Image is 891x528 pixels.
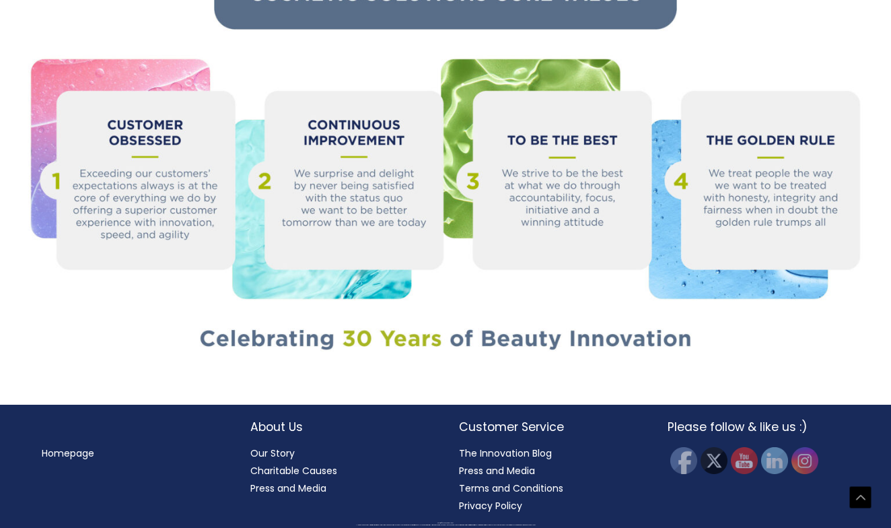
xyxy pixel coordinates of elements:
[250,482,326,495] a: Press and Media
[459,482,563,495] a: Terms and Conditions
[459,464,535,477] a: Press and Media
[24,523,867,524] div: Copyright © 2025
[668,418,849,436] h2: Please follow & like us :)
[445,523,454,523] span: Cosmetic Solutions
[250,444,432,497] nav: About Us
[250,464,337,477] a: Charitable Causes
[459,499,522,513] a: Privacy Policy
[250,447,295,460] a: Our Story
[42,447,94,460] a: Homepage
[459,418,641,436] h2: Customer Service
[670,447,697,474] img: Facebook
[459,447,552,460] a: The Innovation Blog
[250,418,432,436] h2: About Us
[24,525,867,526] div: All material on this Website, including design, text, images, logos and sounds, are owned by Cosm...
[459,444,641,515] nav: Customer Service
[701,447,727,474] img: Twitter
[42,444,223,462] nav: Menu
